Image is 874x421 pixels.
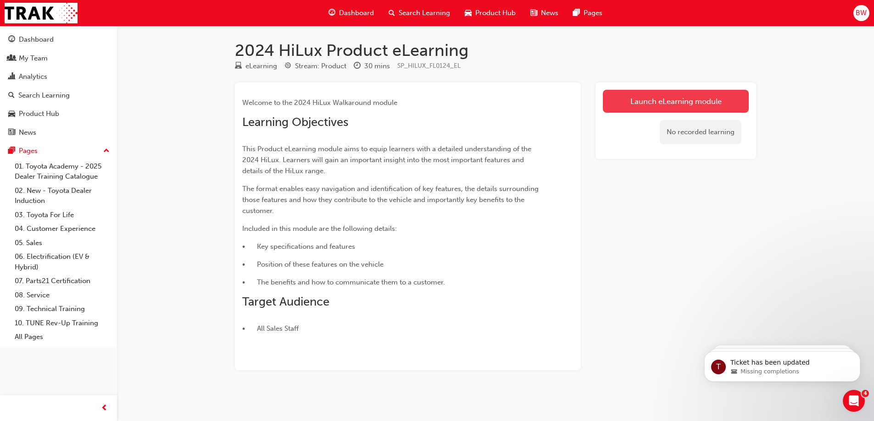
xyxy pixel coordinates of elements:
[11,250,113,274] a: 06. Electrification (EV & Hybrid)
[4,29,113,142] button: DashboardMy TeamAnalyticsSearch LearningProduct HubNews
[11,222,113,236] a: 04. Customer Experience
[584,8,602,18] span: Pages
[8,92,15,100] span: search-icon
[242,224,397,233] span: Included in this module are the following details:
[101,403,108,414] span: prev-icon
[399,8,450,18] span: Search Learning
[8,129,15,137] span: news-icon
[242,145,533,175] span: This Product eLearning module aims to equip learners with a detailed understanding of the 2024 Hi...
[465,7,472,19] span: car-icon
[381,4,457,22] a: search-iconSearch Learning
[8,73,15,81] span: chart-icon
[242,115,348,129] span: Learning Objectives
[328,7,335,19] span: guage-icon
[242,295,329,309] span: Target Audience
[8,55,15,63] span: people-icon
[457,4,523,22] a: car-iconProduct Hub
[242,324,299,333] span: • All Sales Staff
[660,120,741,144] div: No recorded learning
[19,71,47,82] div: Analytics
[4,31,113,48] a: Dashboard
[11,288,113,302] a: 08. Service
[364,61,390,71] div: 30 mins
[4,87,113,104] a: Search Learning
[853,5,869,21] button: BW
[573,7,580,19] span: pages-icon
[242,98,397,107] span: Welcome to the 2024 HiLux Walkaround module
[339,8,374,18] span: Dashboard
[856,8,867,18] span: BW
[245,61,277,71] div: eLearning
[19,127,36,138] div: News
[11,316,113,330] a: 10. TUNE Rev-Up Training
[19,34,54,45] div: Dashboard
[354,62,361,71] span: clock-icon
[523,4,566,22] a: news-iconNews
[103,145,110,157] span: up-icon
[843,390,865,412] iframe: Intercom live chat
[242,185,540,215] span: The format enables easy navigation and identification of key features, the details surrounding th...
[475,8,516,18] span: Product Hub
[235,62,242,71] span: learningResourceType_ELEARNING-icon
[541,8,558,18] span: News
[4,105,113,122] a: Product Hub
[235,60,277,72] div: Type
[11,184,113,208] a: 02. New - Toyota Dealer Induction
[321,4,381,22] a: guage-iconDashboard
[397,62,461,70] span: Learning resource code
[284,60,346,72] div: Stream
[19,146,38,156] div: Pages
[235,40,756,60] h1: 2024 HiLux Product eLearning
[11,330,113,344] a: All Pages
[690,332,874,396] iframe: Intercom notifications message
[4,142,113,159] button: Pages
[8,110,15,118] span: car-icon
[18,90,70,101] div: Search Learning
[603,90,749,113] a: Launch eLearning module
[11,236,113,250] a: 05. Sales
[19,53,48,64] div: My Team
[530,7,537,19] span: news-icon
[295,61,346,71] div: Stream: Product
[11,208,113,222] a: 03. Toyota For Life
[242,242,355,251] span: • Key specifications and features
[11,159,113,184] a: 01. Toyota Academy - 2025 Dealer Training Catalogue
[242,278,445,286] span: • The benefits and how to communicate them to a customer.
[566,4,610,22] a: pages-iconPages
[242,260,384,268] span: • Position of these features on the vehicle
[284,62,291,71] span: target-icon
[11,274,113,288] a: 07. Parts21 Certification
[8,147,15,155] span: pages-icon
[4,50,113,67] a: My Team
[11,302,113,316] a: 09. Technical Training
[389,7,395,19] span: search-icon
[8,36,15,44] span: guage-icon
[354,60,390,72] div: Duration
[4,68,113,85] a: Analytics
[19,109,59,119] div: Product Hub
[4,124,113,141] a: News
[5,3,78,23] img: Trak
[862,390,869,397] span: 4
